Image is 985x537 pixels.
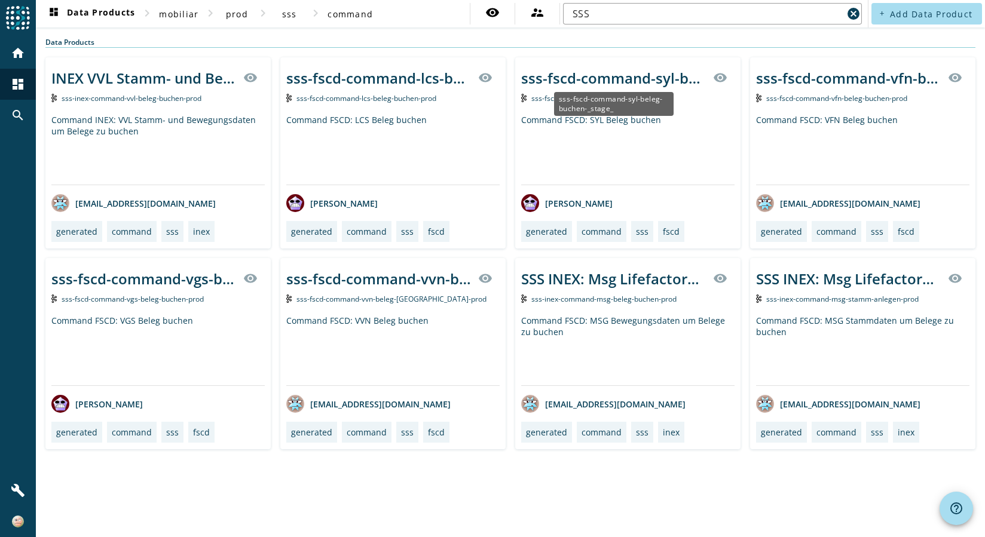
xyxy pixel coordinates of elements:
[756,395,920,413] div: [EMAIL_ADDRESS][DOMAIN_NAME]
[270,3,308,24] button: sss
[521,294,527,303] img: Kafka Topic: sss-inex-command-msg-beleg-buchen-prod
[756,194,920,212] div: [EMAIL_ADDRESS][DOMAIN_NAME]
[663,226,680,237] div: fscd
[530,5,544,20] mat-icon: supervisor_account
[51,68,236,88] div: INEX VVL Stamm- und Bewegungsdaten
[286,395,304,413] img: avatar
[949,501,963,515] mat-icon: help_outline
[478,70,493,85] mat-icon: visibility
[308,6,323,20] mat-icon: chevron_right
[286,94,292,102] img: Kafka Topic: sss-fscd-command-lcs-beleg-buchen-prod
[761,226,802,237] div: generated
[401,226,414,237] div: sss
[6,6,30,30] img: spoud-logo.svg
[521,269,706,289] div: SSS INEX: Msg Lifefactory Buchungsbelege
[47,7,135,21] span: Data Products
[573,7,843,21] input: Search (% or * for wildcards)
[756,114,969,185] div: Command FSCD: VFN Beleg buchen
[51,114,265,185] div: Command INEX: VVL Stamm- und Bewegungsdaten um Belege zu buchen
[879,10,885,17] mat-icon: add
[756,269,941,289] div: SSS INEX: Msg Lifefactory Stammdaten
[582,426,622,438] div: command
[12,515,24,527] img: 5d82dd6ee0760f8cd05a914245c43748
[347,426,387,438] div: command
[286,68,471,88] div: sss-fscd-command-lcs-beleg-buchen-_stage_
[636,226,648,237] div: sss
[51,315,265,385] div: Command FSCD: VGS Beleg buchen
[51,94,57,102] img: Kafka Topic: sss-inex-command-vvl-beleg-buchen-prod
[296,93,436,103] span: Kafka Topic: sss-fscd-command-lcs-beleg-buchen-prod
[521,315,735,385] div: Command FSCD: MSG Bewegungsdaten um Belege zu buchen
[11,483,25,498] mat-icon: build
[11,46,25,60] mat-icon: home
[140,6,154,20] mat-icon: chevron_right
[166,226,179,237] div: sss
[243,70,258,85] mat-icon: visibility
[845,5,862,22] button: Clear
[890,8,972,20] span: Add Data Product
[663,426,680,438] div: inex
[286,114,500,185] div: Command FSCD: LCS Beleg buchen
[42,3,140,24] button: Data Products
[948,271,962,286] mat-icon: visibility
[756,68,941,88] div: sss-fscd-command-vfn-beleg-buchen-_stage_
[286,294,292,303] img: Kafka Topic: sss-fscd-command-vvn-beleg-buchen-prod
[871,226,883,237] div: sss
[756,315,969,385] div: Command FSCD: MSG Stammdaten um Belege zu buchen
[347,226,387,237] div: command
[816,226,856,237] div: command
[226,8,248,20] span: prod
[761,426,802,438] div: generated
[766,93,907,103] span: Kafka Topic: sss-fscd-command-vfn-beleg-buchen-prod
[286,194,304,212] img: avatar
[286,315,500,385] div: Command FSCD: VVN Beleg buchen
[218,3,256,24] button: prod
[526,226,567,237] div: generated
[531,294,677,304] span: Kafka Topic: sss-inex-command-msg-beleg-buchen-prod
[328,8,373,20] span: command
[51,294,57,303] img: Kafka Topic: sss-fscd-command-vgs-beleg-buchen-prod
[428,226,445,237] div: fscd
[56,226,97,237] div: generated
[713,271,727,286] mat-icon: visibility
[582,226,622,237] div: command
[291,426,332,438] div: generated
[636,426,648,438] div: sss
[521,94,527,102] img: Kafka Topic: sss-fscd-command-syl-beleg-buchen-prod
[521,114,735,185] div: Command FSCD: SYL Beleg buchen
[286,395,451,413] div: [EMAIL_ADDRESS][DOMAIN_NAME]
[11,108,25,122] mat-icon: search
[846,7,861,21] mat-icon: cancel
[756,94,761,102] img: Kafka Topic: sss-fscd-command-vfn-beleg-buchen-prod
[51,395,143,413] div: [PERSON_NAME]
[296,294,487,304] span: Kafka Topic: sss-fscd-command-vvn-beleg-buchen-prod
[282,8,297,20] span: sss
[159,8,198,20] span: mobiliar
[286,269,471,289] div: sss-fscd-command-vvn-beleg-buchen-_stage_
[428,426,445,438] div: fscd
[323,3,378,24] button: command
[521,395,539,413] img: avatar
[51,194,216,212] div: [EMAIL_ADDRESS][DOMAIN_NAME]
[203,6,218,20] mat-icon: chevron_right
[531,93,671,103] span: Kafka Topic: sss-fscd-command-syl-beleg-buchen-prod
[816,426,856,438] div: command
[526,426,567,438] div: generated
[256,6,270,20] mat-icon: chevron_right
[766,294,919,304] span: Kafka Topic: sss-inex-command-msg-stamm-anlegen-prod
[756,194,774,212] img: avatar
[51,194,69,212] img: avatar
[112,226,152,237] div: command
[871,3,982,24] button: Add Data Product
[56,426,97,438] div: generated
[521,395,686,413] div: [EMAIL_ADDRESS][DOMAIN_NAME]
[291,226,332,237] div: generated
[756,294,761,303] img: Kafka Topic: sss-inex-command-msg-stamm-anlegen-prod
[478,271,493,286] mat-icon: visibility
[756,395,774,413] img: avatar
[45,37,975,48] div: Data Products
[193,226,210,237] div: inex
[243,271,258,286] mat-icon: visibility
[898,426,914,438] div: inex
[51,269,236,289] div: sss-fscd-command-vgs-beleg-buchen-_stage_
